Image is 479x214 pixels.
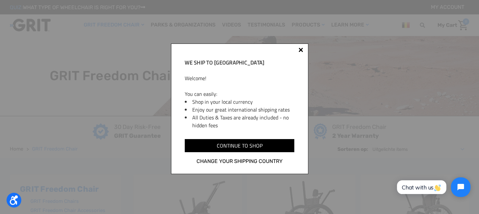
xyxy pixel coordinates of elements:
[192,98,294,106] li: Shop in your local currency
[390,172,476,203] iframe: Tidio Chat
[185,139,294,152] input: Continue to shop
[185,59,294,66] h2: We ship to [GEOGRAPHIC_DATA]
[192,114,294,129] li: All Duties & Taxes are already included - no hidden fees
[185,74,294,82] p: Welcome!
[185,90,294,98] p: You can easily:
[185,157,294,166] a: Change your shipping country
[192,106,294,114] li: Enjoy our great international shipping rates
